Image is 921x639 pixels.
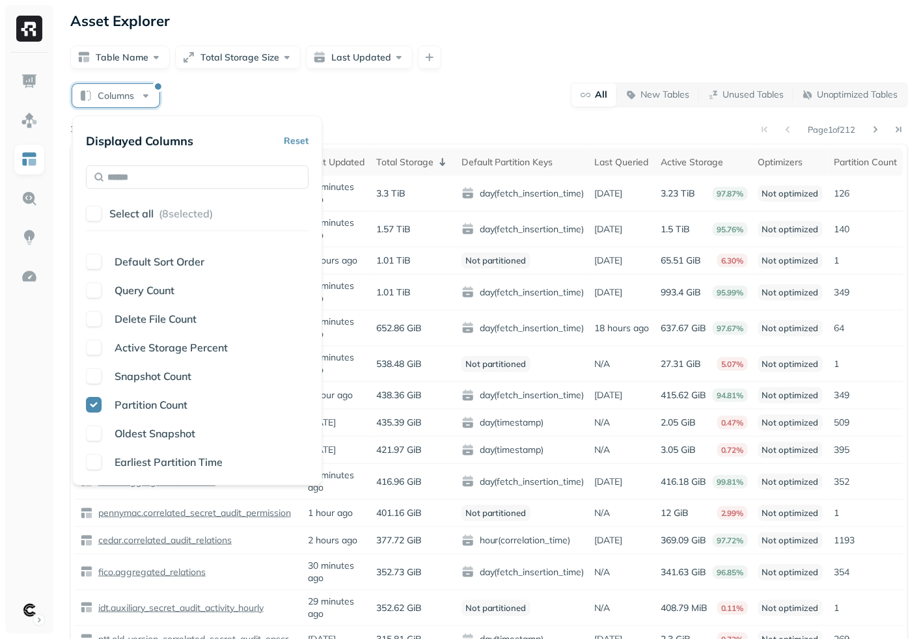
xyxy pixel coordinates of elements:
img: table [80,565,93,578]
p: 1.5 TiB [661,223,690,236]
a: fico.aggregated_relations [93,566,206,578]
p: Not partitioned [461,252,530,269]
p: 1 [834,507,898,519]
p: 352.62 GiB [376,602,422,614]
p: [DATE] [595,534,623,547]
span: Oldest Snapshot [115,427,195,440]
p: 95.99% [713,286,748,299]
p: 1193 [834,534,898,547]
p: 27.31 GiB [661,358,701,370]
a: cedar.correlated_audit_relations [93,534,232,547]
p: 509 [834,416,898,429]
p: 2 hours ago [308,254,357,267]
img: Asset Explorer [21,151,38,168]
p: N/A [595,444,611,456]
p: New Tables [640,88,689,101]
p: 15 minutes ago [308,280,366,305]
p: 416.18 GiB [661,476,706,488]
p: 0.11% [717,601,748,615]
span: day(fetch_insertion_time) [461,565,584,578]
p: Unused Tables [722,88,784,101]
div: Total Storage [376,154,451,170]
p: N/A [595,507,611,519]
span: Active Storage Percent [115,341,228,354]
p: 0.47% [717,416,748,429]
p: 1 [834,358,898,370]
p: 395 [834,444,898,456]
p: 652.86 GiB [376,322,422,334]
div: Optimizers [758,156,823,169]
p: 1 hour ago [308,389,353,401]
p: 97.67% [713,321,748,335]
p: 421.97 GiB [376,444,422,456]
span: day(fetch_insertion_time) [461,389,584,402]
p: 401.16 GiB [376,507,422,519]
p: [DATE] [595,389,623,401]
p: Not optimized [758,415,823,431]
button: Last Updated [306,46,413,69]
p: N/A [595,602,611,614]
img: Optimization [21,268,38,285]
span: Query Count [115,284,174,297]
p: [DATE] [595,223,623,236]
p: All [595,88,607,101]
p: [DATE] [595,187,623,200]
p: 64 [834,322,898,334]
p: 126 [834,187,898,200]
span: day(fetch_insertion_time) [461,321,584,334]
p: Not optimized [758,532,823,549]
img: Query Explorer [21,190,38,207]
p: cedar.correlated_audit_relations [96,534,232,547]
p: Not optimized [758,442,823,458]
p: idt.auxiliary_secret_audit_activity_hourly [96,602,264,614]
p: Not optimized [758,564,823,580]
button: Columns [72,84,159,107]
p: 2.05 GiB [661,416,696,429]
p: 354 [834,566,898,578]
img: Ryft [16,16,42,42]
p: 140 [834,223,898,236]
span: day(fetch_insertion_time) [461,475,584,488]
p: Not optimized [758,185,823,202]
p: 408.79 MiB [661,602,708,614]
span: day(fetch_insertion_time) [461,286,584,299]
p: 1.01 TiB [376,254,411,267]
span: Partition Count [115,398,187,411]
div: Active Storage [661,156,748,169]
p: 97.72% [713,534,748,547]
span: Earliest Partition Time [115,455,223,469]
div: Default Partition Keys [461,156,584,169]
p: 369.09 GiB [661,534,706,547]
p: 1.01 TiB [376,286,411,299]
p: 2.99% [717,506,748,520]
p: Not optimized [758,356,823,372]
img: table [80,507,93,520]
p: 538.48 GiB [376,358,422,370]
p: 3.05 GiB [661,444,696,456]
p: Unoptimized Tables [817,88,898,101]
p: Page 1 of 212 [808,124,856,135]
p: 6.30% [717,254,748,267]
div: Partition Count [834,156,898,169]
p: 13 minutes ago [308,316,366,340]
img: Clutch [20,601,38,619]
img: Insights [21,229,38,246]
p: [DATE] [595,254,623,267]
p: 29 minutes ago [308,595,366,620]
p: Not optimized [758,284,823,301]
p: 37 minutes ago [308,217,366,241]
p: Select all [109,207,154,220]
p: Not partitioned [461,600,530,616]
p: 18 hours ago [595,322,650,334]
img: Dashboard [21,73,38,90]
img: Assets [21,112,38,129]
p: [DATE] [595,476,623,488]
p: 1 hour ago [308,507,353,519]
p: 349 [834,389,898,401]
p: Not optimized [758,387,823,403]
span: day(timestamp) [461,416,584,429]
p: fico.aggregated_relations [96,566,206,578]
p: 637.67 GiB [661,322,706,334]
p: [DATE] [595,286,623,299]
p: 95.76% [713,223,748,236]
